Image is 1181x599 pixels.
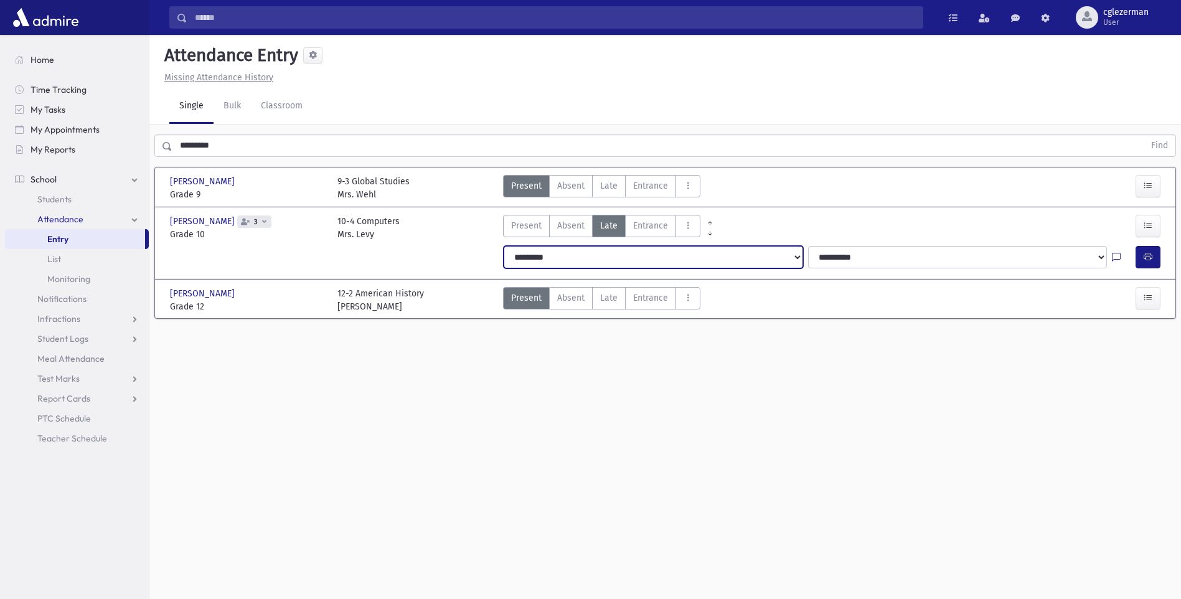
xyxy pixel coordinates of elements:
[10,5,82,30] img: AdmirePro
[5,309,149,329] a: Infractions
[1144,135,1175,156] button: Find
[37,393,90,404] span: Report Cards
[503,215,700,241] div: AttTypes
[170,287,237,300] span: [PERSON_NAME]
[159,72,273,83] a: Missing Attendance History
[37,353,105,364] span: Meal Attendance
[633,179,668,192] span: Entrance
[1103,7,1149,17] span: cglezerman
[600,219,618,232] span: Late
[37,194,72,205] span: Students
[170,215,237,228] span: [PERSON_NAME]
[5,169,149,189] a: School
[187,6,923,29] input: Search
[511,179,542,192] span: Present
[5,428,149,448] a: Teacher Schedule
[503,175,700,201] div: AttTypes
[169,89,214,124] a: Single
[170,228,325,241] span: Grade 10
[503,287,700,313] div: AttTypes
[5,120,149,139] a: My Appointments
[557,291,585,304] span: Absent
[600,291,618,304] span: Late
[31,104,65,115] span: My Tasks
[5,139,149,159] a: My Reports
[252,218,260,226] span: 3
[214,89,251,124] a: Bulk
[5,100,149,120] a: My Tasks
[37,433,107,444] span: Teacher Schedule
[337,215,400,241] div: 10-4 Computers Mrs. Levy
[31,54,54,65] span: Home
[5,289,149,309] a: Notifications
[31,174,57,185] span: School
[511,219,542,232] span: Present
[5,50,149,70] a: Home
[47,253,61,265] span: List
[633,219,668,232] span: Entrance
[5,349,149,369] a: Meal Attendance
[5,209,149,229] a: Attendance
[170,188,325,201] span: Grade 9
[5,369,149,389] a: Test Marks
[251,89,313,124] a: Classroom
[170,175,237,188] span: [PERSON_NAME]
[37,293,87,304] span: Notifications
[159,45,298,66] h5: Attendance Entry
[5,229,145,249] a: Entry
[47,233,68,245] span: Entry
[170,300,325,313] span: Grade 12
[633,291,668,304] span: Entrance
[37,373,80,384] span: Test Marks
[5,189,149,209] a: Students
[1103,17,1149,27] span: User
[5,408,149,428] a: PTC Schedule
[5,389,149,408] a: Report Cards
[337,175,410,201] div: 9-3 Global Studies Mrs. Wehl
[37,413,91,424] span: PTC Schedule
[37,313,80,324] span: Infractions
[5,329,149,349] a: Student Logs
[164,72,273,83] u: Missing Attendance History
[557,179,585,192] span: Absent
[47,273,90,285] span: Monitoring
[511,291,542,304] span: Present
[37,214,83,225] span: Attendance
[337,287,424,313] div: 12-2 American History [PERSON_NAME]
[5,80,149,100] a: Time Tracking
[5,249,149,269] a: List
[31,84,87,95] span: Time Tracking
[5,269,149,289] a: Monitoring
[37,333,88,344] span: Student Logs
[31,124,100,135] span: My Appointments
[31,144,75,155] span: My Reports
[557,219,585,232] span: Absent
[600,179,618,192] span: Late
